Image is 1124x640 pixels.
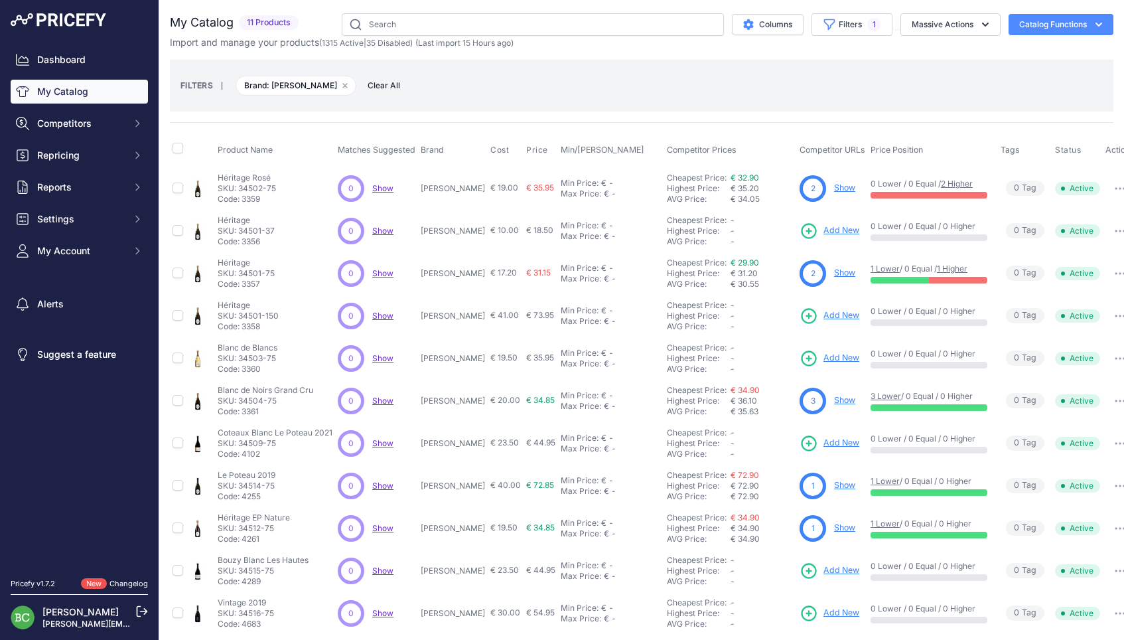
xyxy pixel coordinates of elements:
[811,480,815,492] span: 1
[561,443,601,454] div: Max Price:
[218,396,313,406] p: SKU: 34504-75
[490,145,509,155] span: Cost
[11,112,148,135] button: Competitors
[606,178,613,189] div: -
[372,311,393,321] span: Show
[526,268,551,278] span: € 31.15
[667,449,731,459] div: AVG Price:
[372,353,393,363] a: Show
[218,300,279,311] p: Héritage
[606,348,613,359] div: -
[1055,522,1100,535] span: Active
[11,175,148,199] button: Reports
[1001,145,1020,155] span: Tags
[667,279,731,289] div: AVG Price:
[731,353,735,363] span: -
[732,14,804,35] button: Columns
[871,476,987,487] p: / 0 Equal / 0 Higher
[109,579,148,588] a: Changelog
[372,608,393,618] span: Show
[11,292,148,316] a: Alerts
[561,220,598,231] div: Min Price:
[609,443,616,454] div: -
[601,263,606,274] div: €
[604,274,609,284] div: €
[348,310,354,322] span: 0
[1014,182,1019,195] span: 0
[667,343,727,353] a: Cheapest Price:
[1006,351,1044,366] span: Tag
[604,443,609,454] div: €
[526,438,555,447] span: € 44.95
[667,438,731,449] div: Highest Price:
[218,258,275,268] p: Héritage
[601,348,606,359] div: €
[561,305,598,316] div: Min Price:
[1006,436,1044,451] span: Tag
[1006,266,1044,281] span: Tag
[667,194,731,204] div: AVG Price:
[218,385,313,396] p: Blanc de Noirs Grand Cru
[1006,393,1044,408] span: Tag
[731,226,735,236] span: -
[1014,479,1019,492] span: 0
[372,396,393,406] span: Show
[348,225,354,237] span: 0
[1055,145,1082,155] span: Status
[604,316,609,327] div: €
[800,604,859,623] a: Add New
[667,513,727,522] a: Cheapest Price:
[871,434,987,444] p: 0 Lower / 0 Equal / 0 Higher
[561,178,598,189] div: Min Price:
[937,264,967,274] a: 1 Higher
[731,258,759,268] a: € 29.90
[218,491,275,502] p: Code: 4255
[11,207,148,231] button: Settings
[180,80,213,90] small: FILTERS
[239,15,299,31] span: 11 Products
[372,183,393,193] span: Show
[42,619,313,629] a: [PERSON_NAME][EMAIL_ADDRESS][DOMAIN_NAME][PERSON_NAME]
[526,183,554,193] span: € 35.95
[867,18,881,31] span: 1
[1055,437,1100,450] span: Active
[667,145,737,155] span: Competitor Prices
[348,522,354,534] span: 0
[667,321,731,332] div: AVG Price:
[871,264,900,274] a: 1 Lower
[561,189,601,199] div: Max Price:
[348,183,354,195] span: 0
[218,236,275,247] p: Code: 3356
[941,179,973,189] a: 2 Higher
[1055,394,1100,408] span: Active
[1055,182,1100,195] span: Active
[561,390,598,401] div: Min Price:
[609,231,616,242] div: -
[601,390,606,401] div: €
[490,395,520,405] span: € 20.00
[322,38,364,48] a: 1315 Active
[834,183,855,193] a: Show
[609,359,616,369] div: -
[338,145,415,155] span: Matches Suggested
[606,390,613,401] div: -
[667,215,727,225] a: Cheapest Price:
[1014,394,1019,407] span: 0
[218,364,277,374] p: Code: 3360
[667,491,731,502] div: AVG Price:
[667,385,727,395] a: Cheapest Price:
[421,396,485,406] p: [PERSON_NAME]
[319,38,413,48] span: ( | )
[1006,520,1044,536] span: Tag
[834,522,855,532] a: Show
[561,518,598,528] div: Min Price:
[561,316,601,327] div: Max Price:
[372,438,393,448] a: Show
[218,481,275,491] p: SKU: 34514-75
[490,353,518,362] span: € 19.50
[561,348,598,359] div: Min Price:
[11,343,148,366] a: Suggest a feature
[11,143,148,167] button: Repricing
